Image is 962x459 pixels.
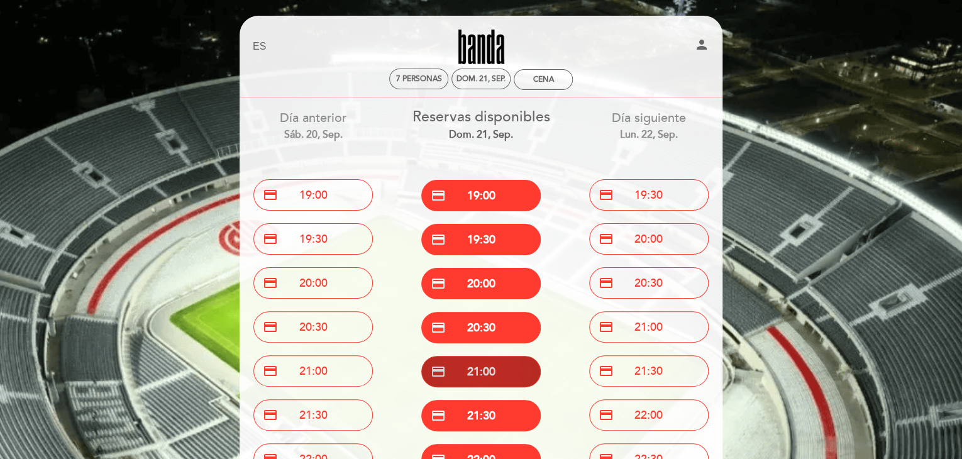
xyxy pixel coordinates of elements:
[456,74,506,84] div: dom. 21, sep.
[694,37,709,52] i: person
[599,275,614,290] span: credit_card
[574,109,723,141] div: Día siguiente
[239,109,388,141] div: Día anterior
[263,275,278,290] span: credit_card
[402,30,560,64] a: Banda
[253,355,373,387] button: credit_card 21:00
[239,128,388,142] div: sáb. 20, sep.
[431,232,446,247] span: credit_card
[263,187,278,202] span: credit_card
[253,399,373,431] button: credit_card 21:30
[574,128,723,142] div: lun. 22, sep.
[431,320,446,335] span: credit_card
[589,267,709,299] button: credit_card 20:30
[421,180,541,211] button: credit_card 19:00
[253,179,373,211] button: credit_card 19:00
[431,364,446,379] span: credit_card
[589,179,709,211] button: credit_card 19:30
[253,267,373,299] button: credit_card 20:00
[421,356,541,387] button: credit_card 21:00
[263,319,278,335] span: credit_card
[599,231,614,246] span: credit_card
[431,188,446,203] span: credit_card
[533,75,554,84] div: Cena
[253,311,373,343] button: credit_card 20:30
[407,107,556,142] div: Reservas disponibles
[589,311,709,343] button: credit_card 21:00
[396,74,442,84] span: 7 personas
[589,399,709,431] button: credit_card 22:00
[694,37,709,57] button: person
[263,231,278,246] span: credit_card
[431,276,446,291] span: credit_card
[263,407,278,423] span: credit_card
[599,407,614,423] span: credit_card
[253,223,373,255] button: credit_card 19:30
[589,223,709,255] button: credit_card 20:00
[599,319,614,335] span: credit_card
[421,312,541,343] button: credit_card 20:30
[599,363,614,379] span: credit_card
[599,187,614,202] span: credit_card
[263,363,278,379] span: credit_card
[589,355,709,387] button: credit_card 21:30
[431,408,446,423] span: credit_card
[421,224,541,255] button: credit_card 19:30
[407,128,556,142] div: dom. 21, sep.
[421,268,541,299] button: credit_card 20:00
[421,400,541,431] button: credit_card 21:30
